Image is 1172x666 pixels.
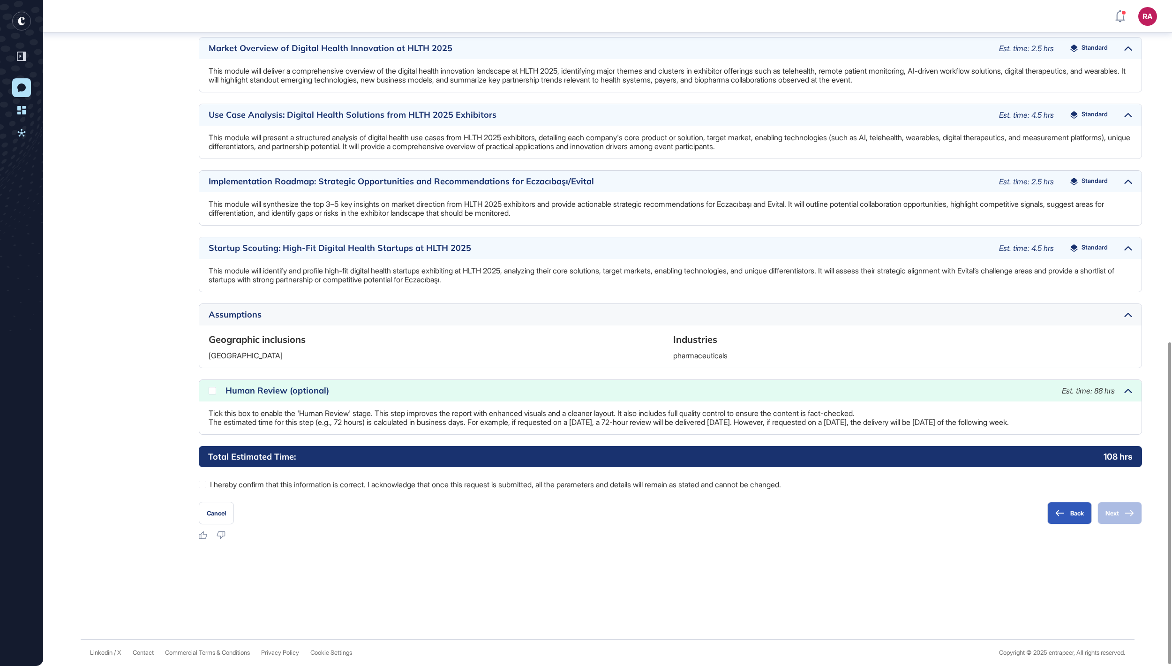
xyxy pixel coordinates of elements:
[209,244,990,252] div: Startup Scouting: High-Fit Digital Health Startups at HLTH 2025
[1047,502,1092,524] button: Back
[209,67,1132,84] p: This module will deliver a comprehensive overview of the digital health innovation landscape at H...
[165,649,250,656] a: Commercial Terms & Conditions
[209,111,990,119] div: Use Case Analysis: Digital Health Solutions from HLTH 2025 Exhibitors
[208,451,296,462] h6: Total Estimated Time:
[117,649,121,656] a: X
[209,266,1132,284] p: This module will identify and profile high-fit digital health startups exhibiting at HLTH 2025, a...
[199,478,1142,491] label: I hereby confirm that this information is correct. I acknowledge that once this request is submit...
[225,386,1052,395] div: Human Review (optional)
[1082,45,1108,52] span: Standard
[310,649,352,656] a: Cookie Settings
[209,133,1132,151] p: This module will present a structured analysis of digital health use cases from HLTH 2025 exhibit...
[1104,451,1133,462] p: 108 hrs
[90,649,113,656] a: Linkedin
[209,200,1132,218] p: This module will synthesize the top 3–5 key insights on market direction from HLTH 2025 exhibitor...
[209,351,668,360] p: [GEOGRAPHIC_DATA]
[261,649,299,656] a: Privacy Policy
[673,333,1132,346] h6: Industries
[999,110,1054,120] span: Est. time: 4.5 hrs
[209,333,668,346] h6: Geographic inclusions
[209,44,990,53] div: Market Overview of Digital Health Innovation at HLTH 2025
[209,409,1132,427] p: Tick this box to enable the 'Human Review' stage. This step improves the report with enhanced vis...
[999,44,1054,53] span: Est. time: 2.5 hrs
[999,243,1054,253] span: Est. time: 4.5 hrs
[114,649,116,656] span: /
[199,502,234,524] button: Cancel
[1138,7,1157,26] button: RA
[999,649,1125,656] div: Copyright © 2025 entrapeer, All rights reserved.
[1082,244,1108,252] span: Standard
[133,649,154,656] span: Contact
[1082,178,1108,185] span: Standard
[209,310,1115,319] div: Assumptions
[673,351,1132,360] p: pharmaceuticals
[1082,111,1108,119] span: Standard
[1062,386,1115,395] span: Est. time: 88 hrs
[999,177,1054,186] span: Est. time: 2.5 hrs
[12,12,31,30] div: entrapeer-logo
[209,177,990,186] div: Implementation Roadmap: Strategic Opportunities and Recommendations for Eczacıbaşı/Evital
